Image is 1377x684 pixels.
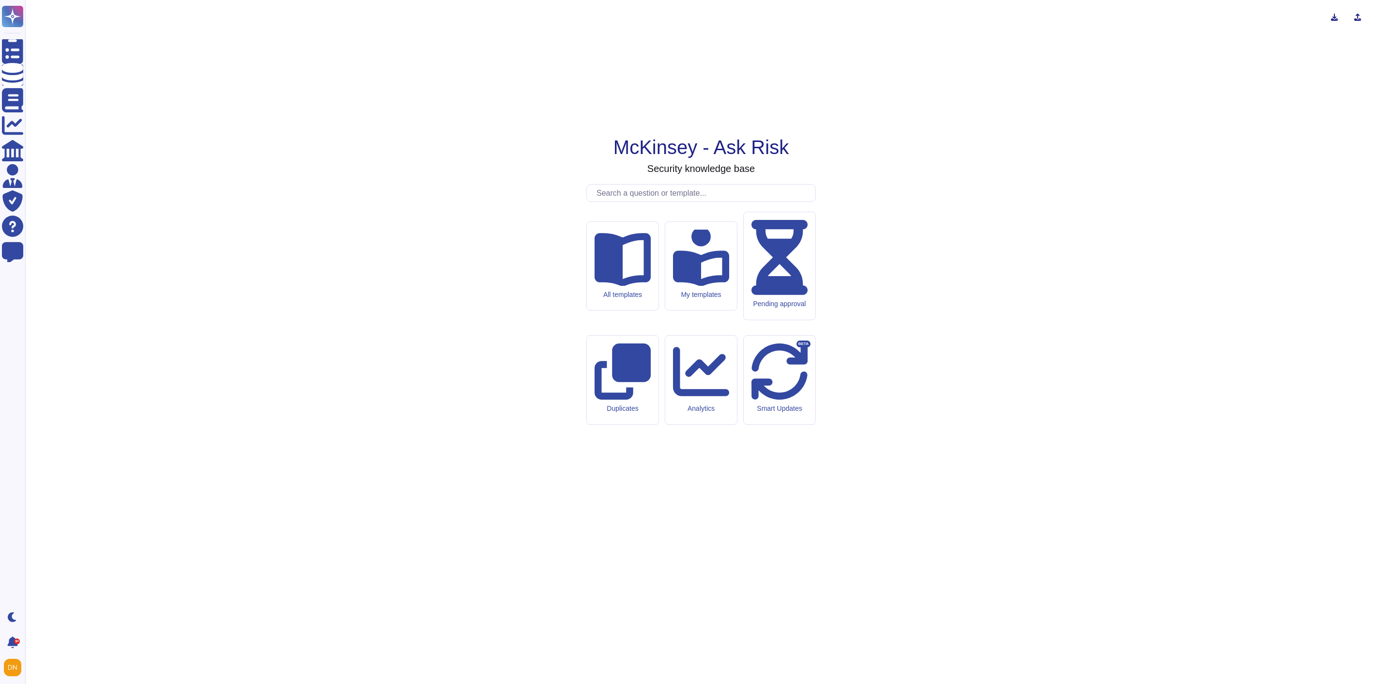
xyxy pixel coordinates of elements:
[2,657,28,678] button: user
[592,185,815,202] input: Search a question or template...
[4,659,21,676] img: user
[751,300,808,308] div: Pending approval
[647,163,755,174] h3: Security knowledge base
[595,291,651,299] div: All templates
[751,404,808,413] div: Smart Updates
[673,404,729,413] div: Analytics
[14,638,20,644] div: 9+
[796,341,811,347] div: BETA
[595,404,651,413] div: Duplicates
[613,136,789,159] h1: McKinsey - Ask Risk
[673,291,729,299] div: My templates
